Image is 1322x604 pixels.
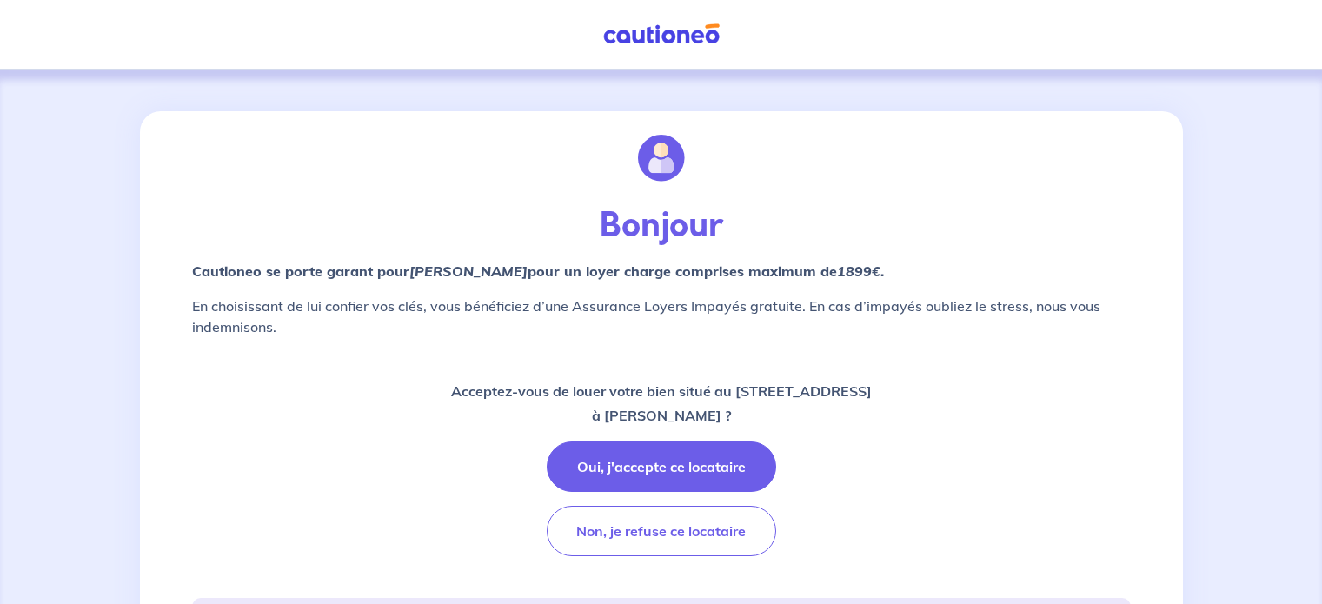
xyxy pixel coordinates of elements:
[192,295,1131,337] p: En choisissant de lui confier vos clés, vous bénéficiez d’une Assurance Loyers Impayés gratuite. ...
[638,135,685,182] img: illu_account.svg
[547,506,776,556] button: Non, je refuse ce locataire
[837,262,880,280] em: 1899€
[596,23,727,45] img: Cautioneo
[451,379,872,428] p: Acceptez-vous de louer votre bien situé au [STREET_ADDRESS] à [PERSON_NAME] ?
[409,262,528,280] em: [PERSON_NAME]
[192,205,1131,247] p: Bonjour
[192,262,884,280] strong: Cautioneo se porte garant pour pour un loyer charge comprises maximum de .
[547,441,776,492] button: Oui, j'accepte ce locataire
